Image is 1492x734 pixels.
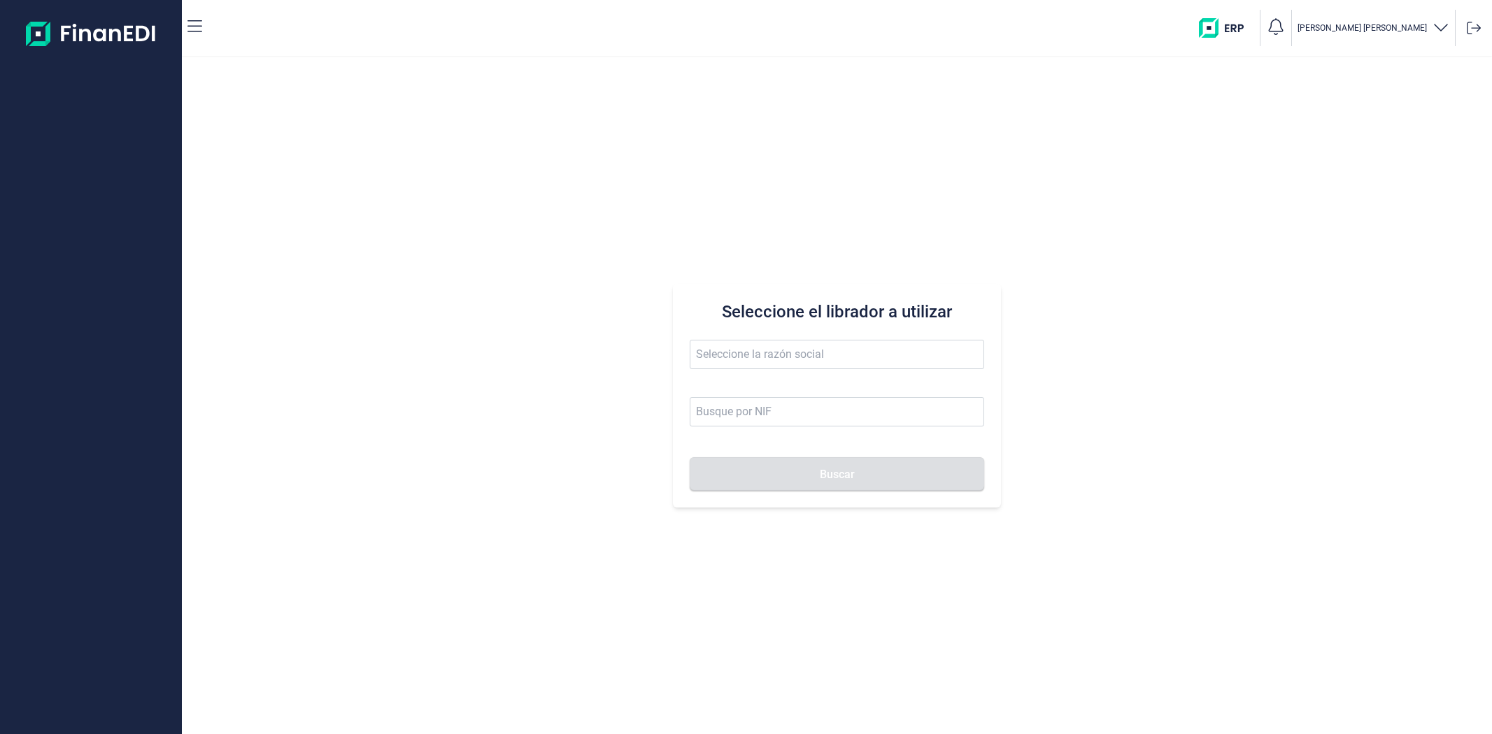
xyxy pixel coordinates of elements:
[690,340,983,369] input: Seleccione la razón social
[1298,18,1449,38] button: [PERSON_NAME] [PERSON_NAME]
[1298,22,1427,34] p: [PERSON_NAME] [PERSON_NAME]
[1199,18,1254,38] img: erp
[820,469,855,480] span: Buscar
[690,301,983,323] h3: Seleccione el librador a utilizar
[26,11,157,56] img: Logo de aplicación
[690,457,983,491] button: Buscar
[690,397,983,426] input: Busque por NIF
